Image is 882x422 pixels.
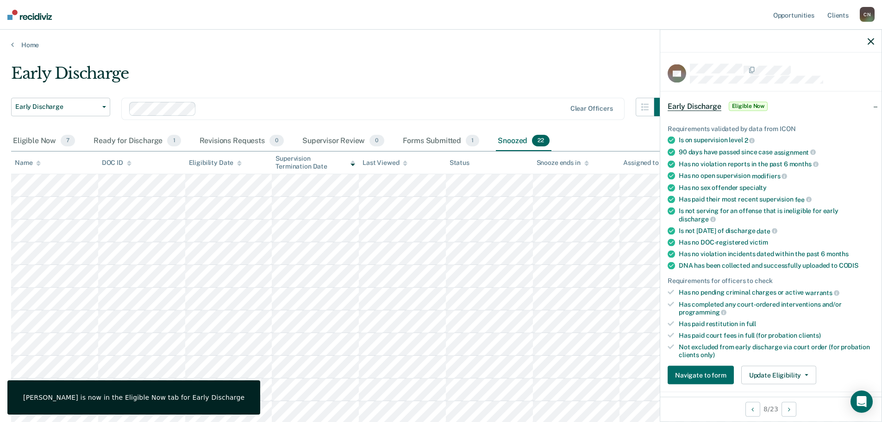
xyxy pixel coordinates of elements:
[752,172,788,180] span: modifiers
[679,148,874,157] div: 90 days have passed since case
[679,136,874,145] div: Is on supervision level
[92,131,182,151] div: Ready for Discharge
[570,105,613,113] div: Clear officers
[679,215,716,223] span: discharge
[102,159,131,167] div: DOC ID
[839,262,858,269] span: CODIS
[679,239,874,246] div: Has no DOC-registered
[789,160,819,168] span: months
[729,101,768,111] span: Eligible Now
[668,366,734,384] button: Navigate to form
[795,195,812,203] span: fee
[679,207,874,223] div: Is not serving for an offense that is ineligible for early
[11,64,673,90] div: Early Discharge
[15,159,41,167] div: Name
[826,250,849,258] span: months
[774,148,816,156] span: assignment
[23,393,244,402] div: [PERSON_NAME] is now in the Eligible Now tab for Early Discharge
[660,397,882,421] div: 8 / 23
[744,137,755,144] span: 2
[679,160,874,168] div: Has no violation reports in the past 6
[369,135,384,147] span: 0
[668,125,874,132] div: Requirements validated by data from ICON
[679,289,874,297] div: Has no pending criminal charges or active
[750,239,768,246] span: victim
[746,320,756,328] span: full
[679,309,726,316] span: programming
[741,366,816,384] button: Update Eligibility
[401,131,482,151] div: Forms Submitted
[198,131,286,151] div: Revisions Requests
[15,103,99,111] span: Early Discharge
[799,332,821,339] span: clients)
[860,7,875,22] div: C N
[275,155,355,170] div: Supervision Termination Date
[363,159,407,167] div: Last Viewed
[679,320,874,328] div: Has paid restitution in
[496,131,551,151] div: Snoozed
[782,402,796,416] button: Next Opportunity
[739,183,767,191] span: specialty
[757,227,777,234] span: date
[679,332,874,340] div: Has paid court fees in full (for probation
[623,159,667,167] div: Assigned to
[668,366,738,384] a: Navigate to form link
[537,159,589,167] div: Snooze ends in
[679,300,874,316] div: Has completed any court-ordered interventions and/or
[679,250,874,258] div: Has no violation incidents dated within the past 6
[668,277,874,285] div: Requirements for officers to check
[679,343,874,359] div: Not excluded from early discharge via court order (for probation clients
[805,289,839,296] span: warrants
[679,195,874,203] div: Has paid their most recent supervision
[450,159,469,167] div: Status
[679,172,874,180] div: Has no open supervision
[532,135,550,147] span: 22
[189,159,242,167] div: Eligibility Date
[11,41,871,49] a: Home
[679,262,874,270] div: DNA has been collected and successfully uploaded to
[701,351,715,358] span: only)
[11,131,77,151] div: Eligible Now
[679,227,874,235] div: Is not [DATE] of discharge
[679,183,874,191] div: Has no sex offender
[745,402,760,416] button: Previous Opportunity
[167,135,181,147] span: 1
[300,131,386,151] div: Supervisor Review
[61,135,75,147] span: 7
[269,135,284,147] span: 0
[7,10,52,20] img: Recidiviz
[466,135,479,147] span: 1
[668,101,721,111] span: Early Discharge
[660,91,882,121] div: Early DischargeEligible Now
[851,391,873,413] div: Open Intercom Messenger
